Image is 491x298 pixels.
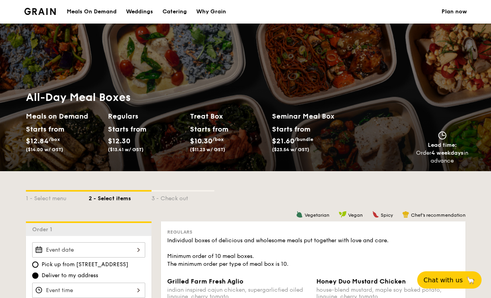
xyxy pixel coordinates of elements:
[108,137,130,145] span: $12.30
[339,211,347,218] img: icon-vegan.f8ff3823.svg
[167,278,243,285] span: Grilled Farm Fresh Aglio
[108,123,143,135] div: Starts from
[108,111,184,122] h2: Regulars
[402,211,409,218] img: icon-chef-hat.a58ddaea.svg
[89,192,151,203] div: 2 - Select items
[190,111,266,122] h2: Treat Box
[272,123,310,135] div: Starts from
[294,137,313,142] span: /bundle
[42,261,128,269] span: Pick up from [STREET_ADDRESS]
[381,212,393,218] span: Spicy
[49,137,60,142] span: /box
[436,131,448,140] img: icon-clock.2db775ea.svg
[32,226,55,233] span: Order 1
[272,147,309,152] span: ($23.54 w/ GST)
[26,192,89,203] div: 1 - Select menu
[272,137,294,145] span: $21.60
[32,283,145,298] input: Event time
[32,272,38,279] input: Deliver to my address
[431,150,464,156] strong: 4 weekdays
[108,147,144,152] span: ($13.41 w/ GST)
[151,192,214,203] div: 3 - Check out
[272,111,354,122] h2: Seminar Meal Box
[167,237,459,268] div: Individual boxes of delicious and wholesome meals put together with love and care. Minimum order ...
[212,137,224,142] span: /box
[348,212,363,218] span: Vegan
[32,242,145,258] input: Event date
[416,149,469,165] div: Order in advance
[24,8,56,15] a: Logotype
[24,8,56,15] img: Grain
[190,123,225,135] div: Starts from
[26,90,354,104] h1: All-Day Meal Boxes
[316,278,406,285] span: Honey Duo Mustard Chicken
[190,137,212,145] span: $10.30
[372,211,379,218] img: icon-spicy.37a8142b.svg
[423,276,463,284] span: Chat with us
[42,272,98,280] span: Deliver to my address
[411,212,465,218] span: Chef's recommendation
[32,261,38,268] input: Pick up from [STREET_ADDRESS]
[26,123,61,135] div: Starts from
[26,137,49,145] span: $12.84
[417,271,482,289] button: Chat with us🦙
[26,147,63,152] span: ($14.00 w/ GST)
[466,276,475,285] span: 🦙
[428,142,457,148] span: Lead time:
[305,212,329,218] span: Vegetarian
[190,147,225,152] span: ($11.23 w/ GST)
[167,229,192,235] span: Regulars
[26,111,102,122] h2: Meals on Demand
[296,211,303,218] img: icon-vegetarian.fe4039eb.svg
